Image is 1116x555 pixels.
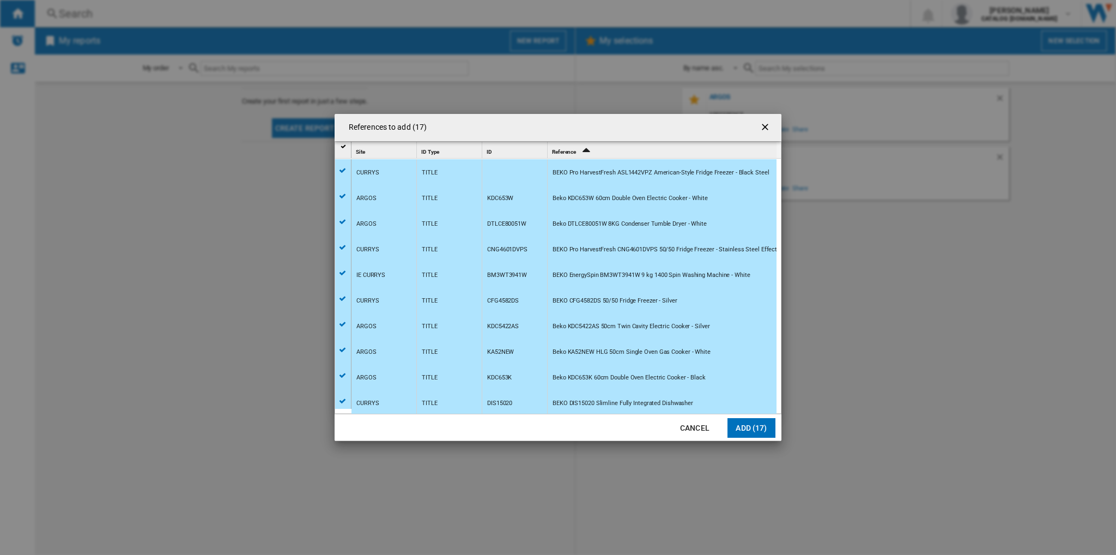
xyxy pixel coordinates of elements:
[727,418,775,438] button: Add (17)
[487,314,519,339] div: KDC5422AS
[487,391,512,416] div: DIS15020
[484,142,547,159] div: Sort None
[553,365,706,390] div: Beko KDC653K 60cm Double Oven Electric Cooker - Black
[356,288,379,313] div: CURRYS
[760,122,773,135] ng-md-icon: getI18NText('BUTTONS.CLOSE_DIALOG')
[487,186,513,211] div: KDC653W
[487,237,527,262] div: CNG4601DVPS
[356,160,379,185] div: CURRYS
[553,237,777,262] div: BEKO Pro HarvestFresh CNG4601DVPS 50/50 Fridge Freezer - Stainless Steel Effect
[422,391,438,416] div: TITLE
[487,365,512,390] div: KDC653K
[553,263,750,288] div: BEKO EnergySpin BM3WT3941W 9 kg 1400 Spin Washing Machine - White
[421,149,439,155] span: ID Type
[354,142,416,159] div: Sort None
[343,122,427,133] h4: References to add (17)
[422,237,438,262] div: TITLE
[422,365,438,390] div: TITLE
[553,186,708,211] div: Beko KDC653W 60cm Double Oven Electric Cooker - White
[487,288,519,313] div: CFG4582DS
[755,117,777,138] button: getI18NText('BUTTONS.CLOSE_DIALOG')
[484,142,547,159] div: ID Sort None
[422,160,438,185] div: TITLE
[356,263,385,288] div: IE CURRYS
[487,340,514,365] div: KA52NEW
[356,340,377,365] div: ARGOS
[552,149,576,155] span: Reference
[356,237,379,262] div: CURRYS
[671,418,719,438] button: Cancel
[487,263,527,288] div: BM3WT3941W
[553,160,769,185] div: BEKO Pro HarvestFresh ASL1442VPZ American-Style Fridge Freezer - Black Steel
[553,288,677,313] div: BEKO CFG4582DS 50/50 Fridge Freezer - Silver
[356,365,377,390] div: ARGOS
[419,142,482,159] div: ID Type Sort None
[422,186,438,211] div: TITLE
[553,212,707,237] div: Beko DTLCE80051W 8KG Condenser Tumble Dryer - White
[356,212,377,237] div: ARGOS
[419,142,482,159] div: Sort None
[487,149,492,155] span: ID
[422,314,438,339] div: TITLE
[356,314,377,339] div: ARGOS
[577,149,595,155] span: Sort Ascending
[422,263,438,288] div: TITLE
[422,212,438,237] div: TITLE
[354,142,416,159] div: Site Sort None
[553,314,709,339] div: Beko KDC5422AS 50cm Twin Cavity Electric Cooker - Silver
[553,340,711,365] div: Beko KA52NEW HLG 50cm Single Oven Gas Cooker - White
[356,391,379,416] div: CURRYS
[422,288,438,313] div: TITLE
[356,186,377,211] div: ARGOS
[553,391,693,416] div: BEKO DIS15020 Slimline Fully Integrated Dishwasher
[550,142,777,159] div: Reference Sort Ascending
[356,149,365,155] span: Site
[550,142,777,159] div: Sort Ascending
[422,340,438,365] div: TITLE
[487,212,526,237] div: DTLCE80051W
